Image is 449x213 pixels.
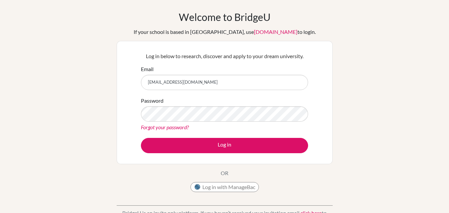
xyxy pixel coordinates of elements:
[190,182,259,192] button: Log in with ManageBac
[141,138,308,153] button: Log in
[254,29,297,35] a: [DOMAIN_NAME]
[141,124,189,130] a: Forgot your password?
[221,169,228,177] p: OR
[179,11,271,23] h1: Welcome to BridgeU
[141,52,308,60] p: Log in below to research, discover and apply to your dream university.
[141,65,154,73] label: Email
[141,97,164,105] label: Password
[134,28,316,36] div: If your school is based in [GEOGRAPHIC_DATA], use to login.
